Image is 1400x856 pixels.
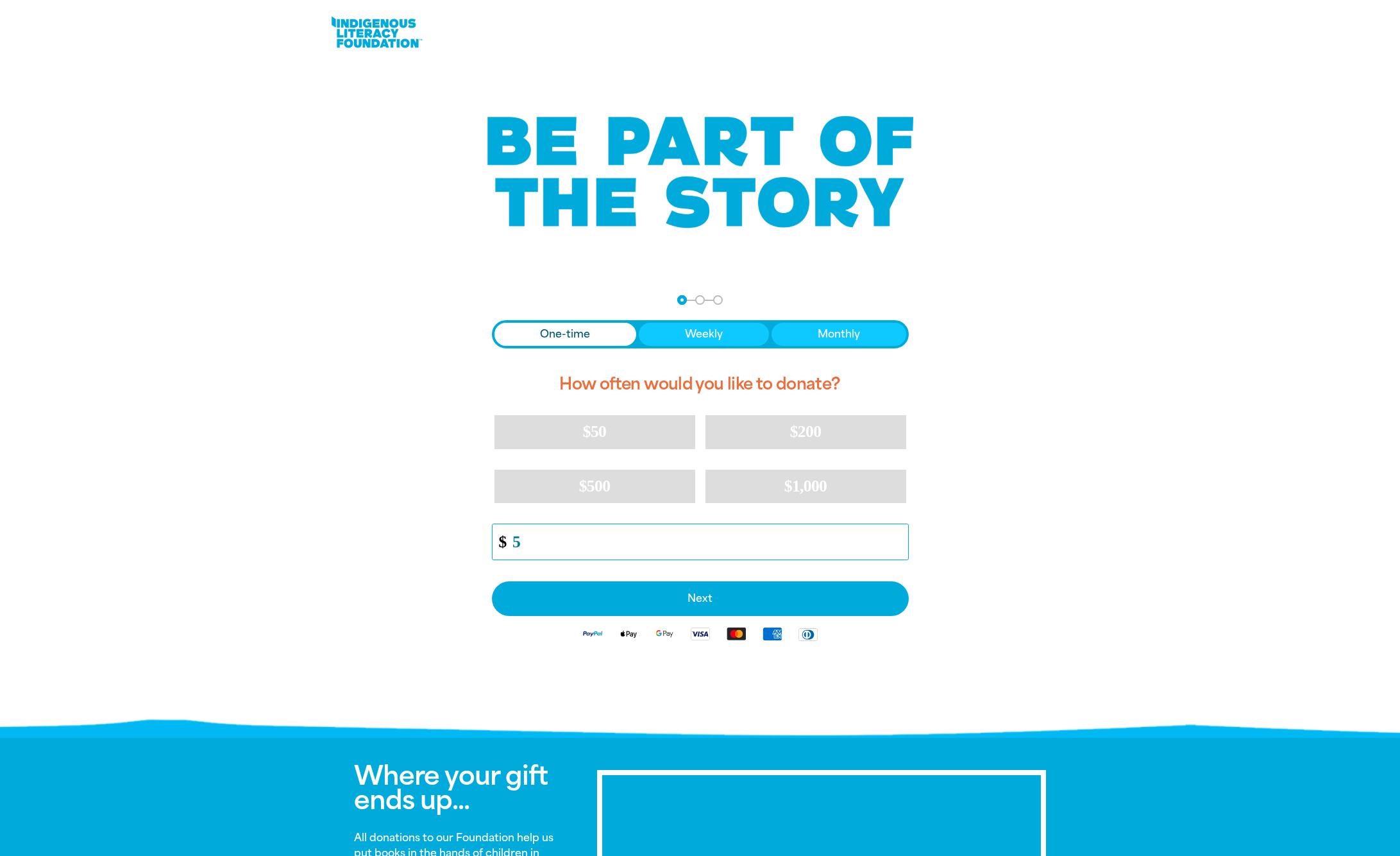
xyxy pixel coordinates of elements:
[818,327,860,342] span: Monthly
[677,295,687,305] button: Navigate to step 1 of 3 to enter your donation amount
[494,323,637,346] button: One-time
[611,626,646,641] img: Apple Pay logo
[790,627,826,642] img: Diners Club logo
[579,477,611,495] span: $500
[754,626,790,641] img: American Express logo
[492,581,909,616] button: Pay with Credit Card
[772,323,906,346] button: Monthly
[540,327,590,342] span: One-time
[695,295,705,305] button: Navigate to step 2 of 3 to enter your details
[705,415,906,449] button: $200
[494,415,695,449] button: $50
[682,626,718,641] img: Visa logo
[685,327,723,342] span: Weekly
[506,594,895,604] span: Next
[354,760,548,816] span: Where your gift ends up...
[492,320,909,348] div: Donation frequency
[492,364,909,405] h2: How often would you like to donate?
[583,422,606,441] span: $50
[718,626,754,641] img: Mastercard logo
[705,470,906,503] button: $1,000
[493,527,507,556] span: $
[646,626,682,641] img: Google Pay logo
[492,616,909,651] div: Available payment methods
[790,422,822,441] span: $200
[476,90,925,254] img: Be part of the story
[713,295,723,305] button: Navigate to step 3 of 3 to enter your payment details
[503,524,907,560] input: Enter custom amount
[639,323,769,346] button: Weekly
[575,626,611,641] img: Paypal logo
[784,477,827,495] span: $1,000
[494,470,695,503] button: $500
